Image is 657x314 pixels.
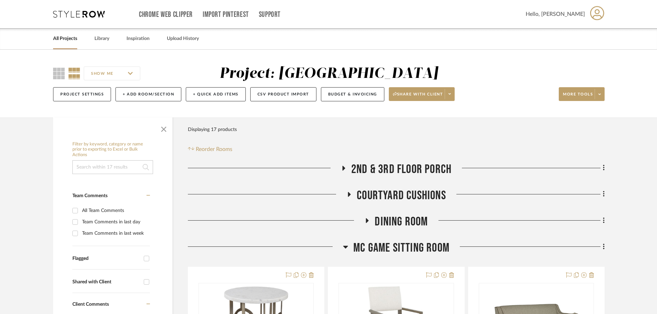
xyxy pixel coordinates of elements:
[186,87,246,101] button: + Quick Add Items
[82,205,148,216] div: All Team Comments
[563,92,593,102] span: More tools
[94,34,109,43] a: Library
[167,34,199,43] a: Upload History
[259,12,281,18] a: Support
[321,87,384,101] button: Budget & Invoicing
[82,228,148,239] div: Team Comments in last week
[127,34,150,43] a: Inspiration
[526,10,585,18] span: Hello, [PERSON_NAME]
[53,34,77,43] a: All Projects
[72,302,109,307] span: Client Comments
[357,188,446,203] span: Courtyard Cushions
[72,142,153,158] h6: Filter by keyword, category or name prior to exporting to Excel or Bulk Actions
[389,87,455,101] button: Share with client
[72,193,108,198] span: Team Comments
[353,241,449,255] span: MC Game Sitting Room
[188,145,232,153] button: Reorder Rooms
[115,87,181,101] button: + Add Room/Section
[375,214,428,229] span: Dining Room
[82,216,148,227] div: Team Comments in last day
[203,12,249,18] a: Import Pinterest
[351,162,452,177] span: 2nd & 3rd Floor Porch
[72,160,153,174] input: Search within 17 results
[196,145,232,153] span: Reorder Rooms
[53,87,111,101] button: Project Settings
[393,92,443,102] span: Share with client
[72,279,140,285] div: Shared with Client
[250,87,316,101] button: CSV Product Import
[220,67,438,81] div: Project: [GEOGRAPHIC_DATA]
[157,121,171,135] button: Close
[139,12,193,18] a: Chrome Web Clipper
[72,256,140,262] div: Flagged
[559,87,605,101] button: More tools
[188,123,237,136] div: Displaying 17 products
